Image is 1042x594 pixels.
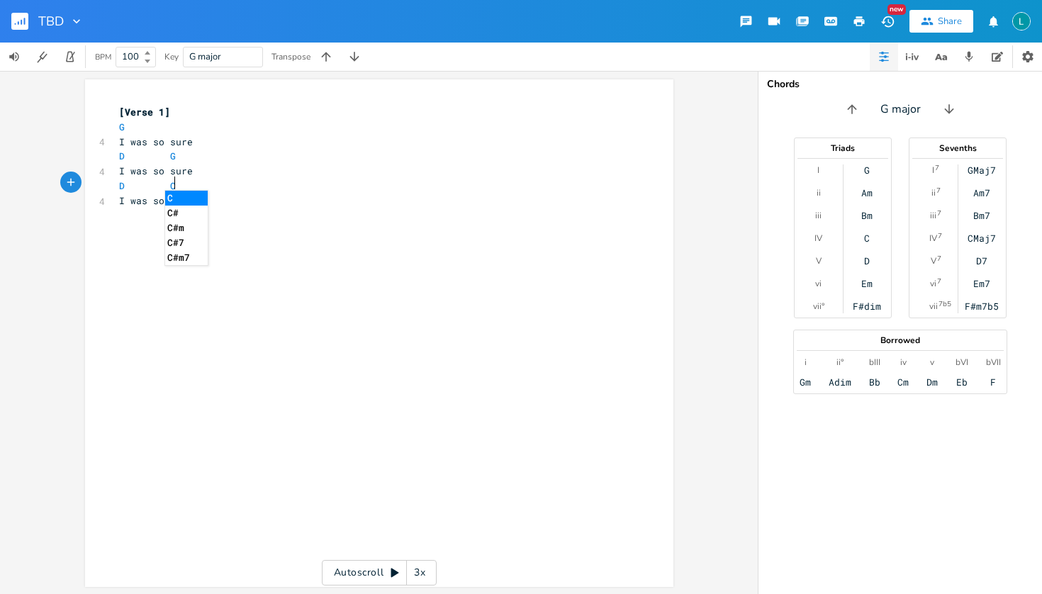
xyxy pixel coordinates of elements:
[973,210,990,221] div: Bm7
[1012,12,1031,30] img: Lauren Bobersky
[189,50,221,63] span: G major
[800,376,811,388] div: Gm
[165,191,208,206] li: C
[165,250,208,265] li: C#m7
[968,232,996,244] div: CMaj7
[864,255,870,267] div: D
[767,79,1033,89] div: Chords
[926,376,938,388] div: Dm
[873,9,902,34] button: New
[931,187,936,198] div: ii
[930,278,936,289] div: vi
[853,301,881,312] div: F#dim
[814,232,822,244] div: IV
[95,53,111,61] div: BPM
[119,135,193,148] span: I was so sure
[936,185,941,196] sup: 7
[271,52,310,61] div: Transpose
[929,232,937,244] div: IV
[864,164,870,176] div: G
[119,121,125,133] span: G
[795,144,891,152] div: Triads
[930,357,934,368] div: v
[968,164,996,176] div: GMaj7
[829,376,851,388] div: Adim
[322,560,437,585] div: Autoscroll
[887,4,906,15] div: New
[815,210,822,221] div: iii
[956,357,968,368] div: bVI
[938,230,942,242] sup: 7
[864,232,870,244] div: C
[986,357,1001,368] div: bVII
[836,357,844,368] div: ii°
[407,560,432,585] div: 3x
[805,357,807,368] div: i
[939,298,951,310] sup: 7b5
[897,376,909,388] div: Cm
[900,357,907,368] div: iv
[164,52,179,61] div: Key
[861,278,873,289] div: Em
[937,276,941,287] sup: 7
[817,164,819,176] div: I
[38,15,64,28] span: TBD
[815,278,822,289] div: vi
[990,376,996,388] div: F
[930,210,936,221] div: iii
[119,194,193,207] span: I was so sure
[170,150,176,162] span: G
[119,150,125,162] span: D
[119,106,170,118] span: [Verse 1]
[956,376,968,388] div: Eb
[813,301,824,312] div: vii°
[909,10,973,33] button: Share
[119,179,125,192] span: D
[965,301,999,312] div: F#m7b5
[935,162,939,174] sup: 7
[861,210,873,221] div: Bm
[817,187,821,198] div: ii
[929,301,938,312] div: vii
[816,255,822,267] div: V
[937,253,941,264] sup: 7
[932,164,934,176] div: I
[973,187,990,198] div: Am7
[794,336,1007,344] div: Borrowed
[880,101,921,118] span: G major
[931,255,936,267] div: V
[973,278,990,289] div: Em7
[165,235,208,250] li: C#7
[170,179,176,192] span: C
[165,206,208,220] li: C#
[976,255,987,267] div: D7
[909,144,1006,152] div: Sevenths
[165,220,208,235] li: C#m
[937,208,941,219] sup: 7
[869,376,880,388] div: Bb
[938,15,962,28] div: Share
[119,164,193,177] span: I was so sure
[869,357,880,368] div: bIII
[861,187,873,198] div: Am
